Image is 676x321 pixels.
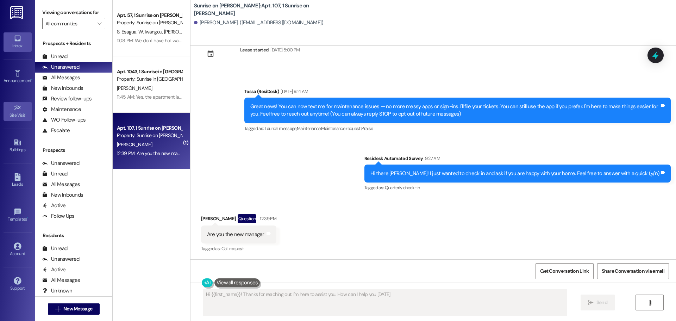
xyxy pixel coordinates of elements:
[117,85,152,91] span: [PERSON_NAME]
[540,267,589,275] span: Get Conversation Link
[201,243,276,254] div: Tagged as:
[238,214,256,223] div: Question
[4,102,32,121] a: Site Visit •
[45,18,94,29] input: All communities
[240,46,269,54] div: Lease started
[423,155,440,162] div: 9:27 AM
[536,263,593,279] button: Get Conversation Link
[385,185,420,191] span: Quarterly check-in
[42,7,105,18] label: Viewing conversations for
[361,125,373,131] span: Praise
[4,32,32,51] a: Inbox
[4,136,32,155] a: Buildings
[31,77,32,82] span: •
[250,103,659,118] div: Great news! You can now text me for maintenance issues — no more messy apps or sign-ins. I'll fil...
[42,74,80,81] div: All Messages
[244,88,671,98] div: Tessa (ResiDesk)
[117,150,189,156] div: 12:39 PM: Are you the new manager
[48,303,100,315] button: New Message
[117,132,182,139] div: Property: Sunrise on [PERSON_NAME]
[42,191,83,199] div: New Inbounds
[42,255,80,263] div: Unanswered
[42,116,86,124] div: WO Follow-ups
[4,171,32,190] a: Leads
[10,6,25,19] img: ResiDesk Logo
[194,2,335,17] b: Sunrise on [PERSON_NAME]: Apt. 107, 1 Sunrise on [PERSON_NAME]
[42,127,70,134] div: Escalate
[265,125,297,131] span: Launch message ,
[364,155,671,165] div: Residesk Automated Survey
[269,46,300,54] div: [DATE] 5:00 PM
[596,299,607,306] span: Send
[117,124,182,132] div: Apt. 107, 1 Sunrise on [PERSON_NAME]
[117,19,182,26] div: Property: Sunrise on [PERSON_NAME]
[138,29,164,35] span: W. Iwangou
[42,95,92,103] div: Review follow-ups
[581,295,615,310] button: Send
[42,160,80,167] div: Unanswered
[98,21,101,26] i: 
[117,12,182,19] div: Apt. 57, 1 Sunrise on [PERSON_NAME]
[602,267,664,275] span: Share Conversation via email
[370,170,659,177] div: Hi there [PERSON_NAME]! I just wanted to check in and ask if you are happy with your home. Feel f...
[194,19,324,26] div: [PERSON_NAME]. ([EMAIL_ADDRESS][DOMAIN_NAME])
[117,75,182,83] div: Property: Sunrise in [GEOGRAPHIC_DATA]
[42,63,80,71] div: Unanswered
[221,246,244,252] span: Call request
[35,40,112,47] div: Prospects + Residents
[4,240,32,259] a: Account
[588,300,593,305] i: 
[42,85,83,92] div: New Inbounds
[117,29,138,35] span: S. Esagua
[647,300,652,305] i: 
[279,88,308,95] div: [DATE] 9:14 AM
[597,263,669,279] button: Share Conversation via email
[321,125,361,131] span: Maintenance request ,
[35,147,112,154] div: Prospects
[42,181,80,188] div: All Messages
[55,306,61,312] i: 
[203,289,567,316] textarea: Hi {{first_name}}! Thanks for reaching out. I'm here to assist you. How can I help you [DATE]
[35,232,112,239] div: Residents
[42,245,68,252] div: Unread
[364,183,671,193] div: Tagged as:
[207,231,264,238] div: Are you the new manager
[42,53,68,60] div: Unread
[63,305,92,313] span: New Message
[244,123,671,134] div: Tagged as:
[27,216,28,221] span: •
[42,202,66,209] div: Active
[42,170,68,178] div: Unread
[4,206,32,225] a: Templates •
[42,106,81,113] div: Maintenance
[164,29,199,35] span: [PERSON_NAME]
[117,68,182,75] div: Apt. 1043, 1 Sunrise in [GEOGRAPHIC_DATA]
[42,212,75,220] div: Follow Ups
[25,112,26,117] span: •
[42,287,72,295] div: Unknown
[297,125,321,131] span: Maintenance ,
[117,37,211,44] div: 1:08 PM: We don't have hot water since [DATE].
[42,266,66,273] div: Active
[201,214,276,226] div: [PERSON_NAME]
[117,141,152,148] span: [PERSON_NAME]
[4,275,32,294] a: Support
[258,215,276,222] div: 12:39 PM
[42,277,80,284] div: All Messages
